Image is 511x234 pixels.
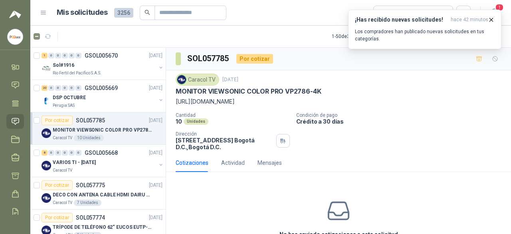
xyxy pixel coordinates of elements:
h1: Mis solicitudes [57,7,108,18]
p: Perugia SAS [53,102,75,109]
p: [DATE] [149,214,162,222]
p: [STREET_ADDRESS] Bogotá D.C. , Bogotá D.C. [176,137,273,150]
div: 0 [75,150,81,156]
div: 0 [55,53,61,58]
div: 0 [69,150,75,156]
img: Company Logo [8,29,23,44]
button: 1 [487,6,501,20]
div: 8 [42,150,48,156]
div: 0 [48,150,54,156]
div: 0 [48,85,54,91]
div: Por cotizar [236,54,273,64]
p: [DATE] [149,52,162,60]
div: Mensajes [257,158,282,167]
p: GSOL005669 [85,85,118,91]
div: 0 [69,85,75,91]
p: [DATE] [222,76,238,84]
p: [URL][DOMAIN_NAME] [176,97,501,106]
div: 0 [55,150,61,156]
div: Actividad [221,158,245,167]
p: SOL057785 [76,118,105,123]
div: 0 [62,150,68,156]
div: Caracol TV [176,74,219,86]
p: GSOL005668 [85,150,118,156]
div: 0 [62,85,68,91]
img: Company Logo [42,161,51,170]
img: Logo peakr [9,10,21,19]
p: Sol#1916 [53,62,74,69]
p: Crédito a 30 días [296,118,508,125]
p: MONITOR VIEWSONIC COLOR PRO VP2786-4K [53,126,152,134]
div: Por cotizar [42,180,73,190]
p: DECO CON ANTENA CABLE HDMI DAIRU DR90014 [53,191,152,199]
div: 0 [55,85,61,91]
a: 20 0 0 0 0 0 GSOL005669[DATE] Company LogoDSP OCTUBREPerugia SAS [42,83,164,109]
div: Cotizaciones [176,158,208,167]
p: Dirección [176,131,273,137]
p: Caracol TV [53,135,72,141]
img: Company Logo [42,96,51,106]
p: DSP OCTUBRE [53,94,86,102]
a: 1 0 0 0 0 0 GSOL005670[DATE] Company LogoSol#1916Rio Fertil del Pacífico S.A.S. [42,51,164,76]
a: Por cotizarSOL057775[DATE] Company LogoDECO CON ANTENA CABLE HDMI DAIRU DR90014Caracol TV7 Unidades [30,177,166,210]
p: VARIOS TI - [DATE] [53,159,96,166]
p: [DATE] [149,117,162,124]
p: [DATE] [149,182,162,189]
div: Por cotizar [42,213,73,222]
p: Condición de pago [296,112,508,118]
span: search [145,10,150,15]
p: GSOL005670 [85,53,118,58]
p: [DATE] [149,84,162,92]
p: Caracol TV [53,200,72,206]
div: 7 Unidades [74,200,101,206]
div: 0 [75,53,81,58]
div: 10 Unidades [74,135,104,141]
p: SOL057775 [76,182,105,188]
p: [DATE] [149,149,162,157]
a: 8 0 0 0 0 0 GSOL005668[DATE] Company LogoVARIOS TI - [DATE]Caracol TV [42,148,164,174]
div: 0 [75,85,81,91]
div: Por cotizar [42,116,73,125]
img: Company Logo [42,64,51,73]
p: TRÍPODE DE TELÉFONO 62“ EUCOS EUTP-010 [53,224,152,231]
div: 0 [69,53,75,58]
div: 1 [42,53,48,58]
div: 20 [42,85,48,91]
p: Rio Fertil del Pacífico S.A.S. [53,70,101,76]
div: 0 [62,53,68,58]
p: Los compradores han publicado nuevas solicitudes en tus categorías. [355,28,495,42]
span: 3256 [114,8,133,18]
p: MONITOR VIEWSONIC COLOR PRO VP2786-4K [176,87,321,96]
p: 10 [176,118,182,125]
div: Unidades [184,118,208,125]
span: hace 42 minutos [451,16,488,23]
p: SOL057774 [76,215,105,220]
a: Por cotizarSOL057785[DATE] Company LogoMONITOR VIEWSONIC COLOR PRO VP2786-4KCaracol TV10 Unidades [30,112,166,145]
p: Caracol TV [53,167,72,174]
img: Company Logo [42,193,51,203]
h3: SOL057785 [187,52,230,65]
span: 1 [495,4,504,11]
h3: ¡Has recibido nuevas solicitudes! [355,16,448,23]
button: ¡Has recibido nuevas solicitudes!hace 42 minutos Los compradores han publicado nuevas solicitudes... [348,10,501,49]
div: 0 [48,53,54,58]
p: Cantidad [176,112,290,118]
img: Company Logo [177,75,186,84]
div: 1 - 50 de 3326 [332,30,384,43]
div: Todas [378,8,395,17]
img: Company Logo [42,128,51,138]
